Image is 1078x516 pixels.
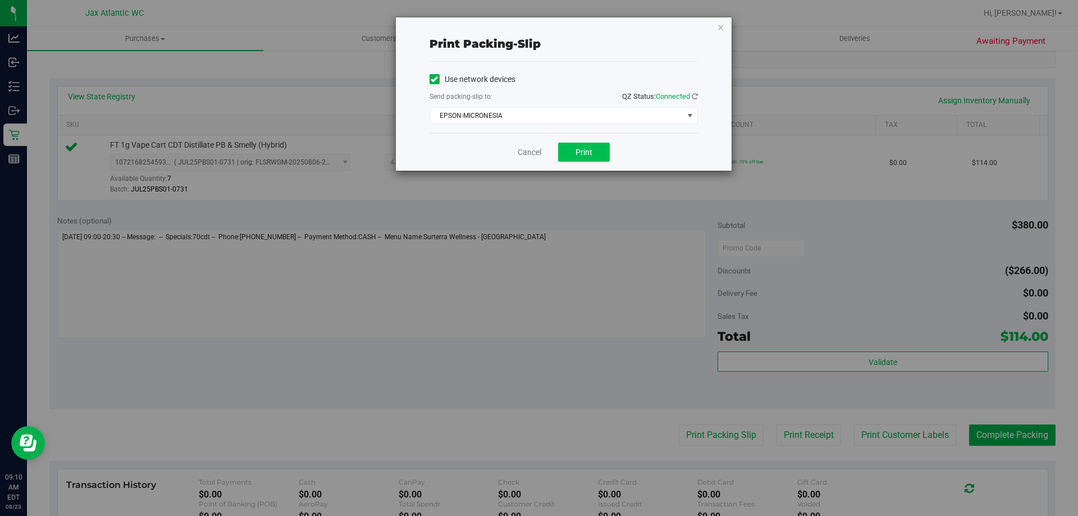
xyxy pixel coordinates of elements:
button: Print [558,143,610,162]
iframe: Resource center [11,426,45,460]
label: Use network devices [430,74,515,85]
label: Send packing-slip to: [430,92,492,102]
span: Print [575,148,592,157]
span: Print packing-slip [430,37,541,51]
span: QZ Status: [622,92,698,101]
a: Cancel [518,147,541,158]
span: EPSON-MICRONESIA [430,108,683,124]
span: Connected [656,92,690,101]
span: select [683,108,697,124]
